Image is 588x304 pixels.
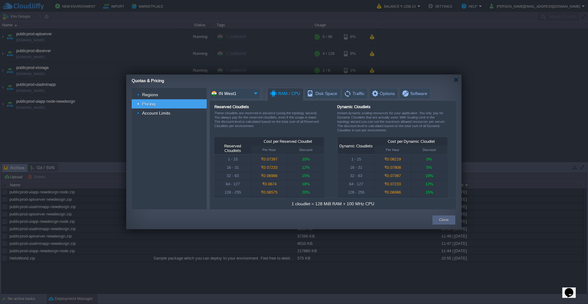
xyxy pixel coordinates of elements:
div: ₹0.07397 [375,172,411,180]
div: 12% [288,164,324,172]
span: Software [401,88,427,99]
div: Discount [411,146,447,154]
div: 256 - ∞ [215,197,251,205]
div: These cloudlets are reserved in advance (using the topology wizard). You always pay for the reser... [214,111,325,133]
div: Reserved Cloudlets [216,144,249,153]
div: 16 - 31 [215,164,251,172]
div: 1 cloudlet = 128 MiB RAM + 100 MHz CPU [292,201,374,207]
div: 128 - 255 [338,188,374,196]
span: Traffic [344,88,364,99]
div: 12% [411,180,447,188]
div: 15% [411,188,447,196]
div: ₹0.07808 [375,164,411,172]
iframe: chat widget [562,279,582,298]
span: Quotas & Pricing [132,78,164,83]
div: ₹0.06575 [375,197,411,205]
div: 64 - 127 [215,180,251,188]
div: 10% [288,155,324,163]
div: Cost per Dynamic Cloudlet [375,137,448,146]
div: 20% [288,188,324,196]
a: Account Limits [141,110,171,116]
div: ₹0.06575 [251,188,287,196]
a: Pricing [141,101,156,107]
div: ₹0.06164 [251,197,287,205]
div: Reserved Cloudlets [214,104,325,109]
div: 32 - 63 [215,172,251,180]
span: Options [371,88,395,99]
div: 64 - 127 [338,180,374,188]
a: Regions [141,92,159,97]
div: Per Hour [251,146,287,154]
div: 1 - 15 [215,155,251,163]
div: ₹0.08219 [375,155,411,163]
button: Close [439,217,449,223]
div: 256 - ∞ [338,197,374,205]
div: ₹0.07233 [251,164,287,172]
div: ₹0.06986 [375,188,411,196]
div: ₹0.06986 [251,172,287,180]
span: RAM / CPU [269,88,300,99]
div: 10% [411,172,447,180]
span: Disk Space [307,88,337,99]
div: ₹0.07397 [251,155,287,163]
div: 1 - 15 [338,155,374,163]
div: Discount [288,146,324,154]
div: 20% [411,197,447,205]
div: 18% [288,180,324,188]
div: 128 - 255 [215,188,251,196]
div: Cost per Reserved Cloudlet [251,137,324,146]
div: Dynamic Cloudlets [337,104,448,109]
div: 25% [288,197,324,205]
div: ₹0.0674 [251,180,287,188]
div: Per Hour [375,146,411,154]
div: Dynamic Cloudlets [339,144,373,148]
div: 15% [288,172,324,180]
div: 5% [411,164,447,172]
div: 16 - 31 [338,164,374,172]
div: ₹0.07233 [375,180,411,188]
div: 32 - 63 [338,172,374,180]
div: 0% [411,155,447,163]
div: Instant dynamic scaling resources for your application. You only pay for Dynamic Cloudlets that a... [337,111,448,137]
